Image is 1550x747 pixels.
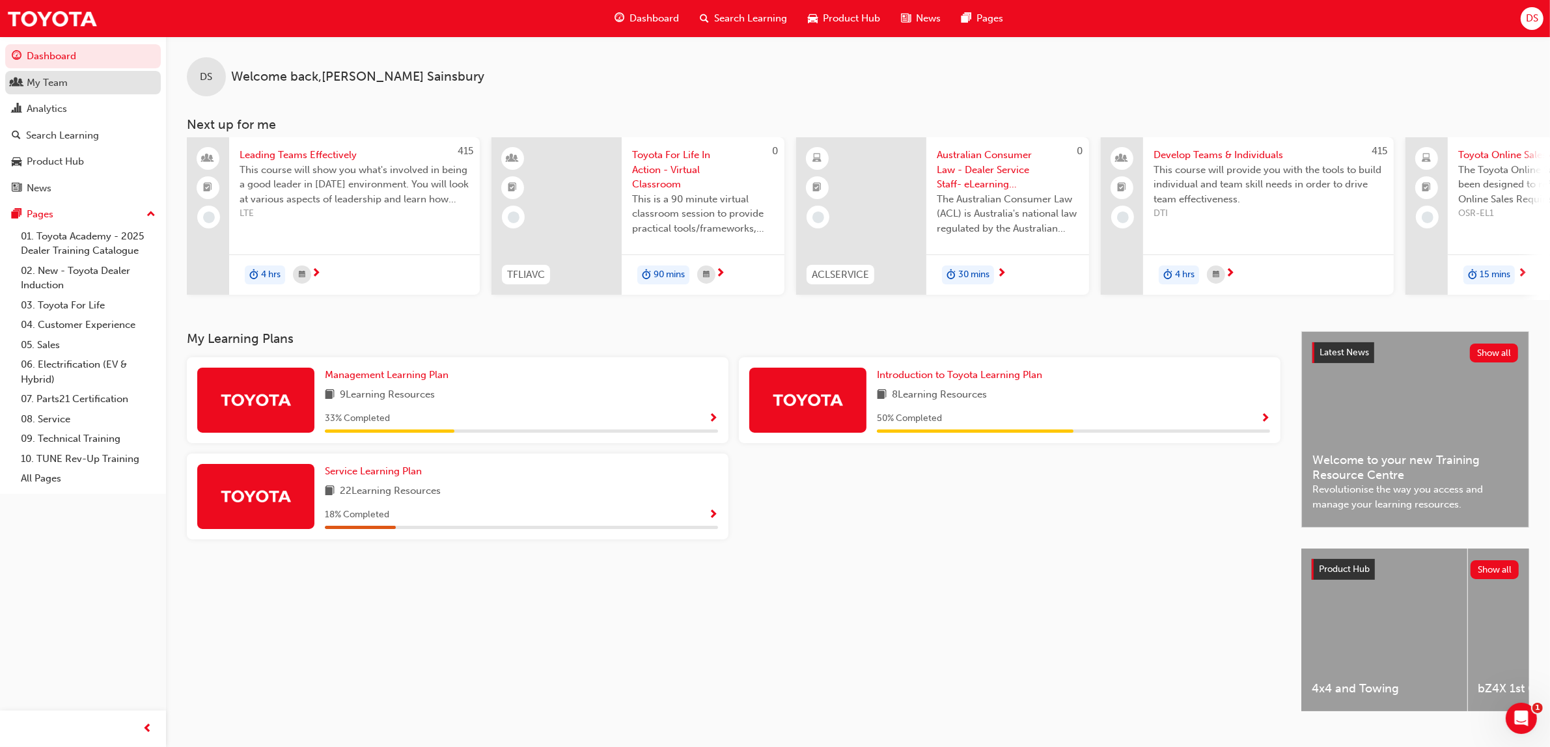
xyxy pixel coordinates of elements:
[708,509,718,521] span: Show Progress
[12,103,21,115] span: chart-icon
[877,368,1047,383] a: Introduction to Toyota Learning Plan
[1422,180,1432,197] span: booktick-icon
[5,202,161,226] button: Pages
[823,11,880,26] span: Product Hub
[201,70,213,85] span: DS
[203,211,215,223] span: learningRecordVerb_NONE-icon
[797,5,891,32] a: car-iconProduct Hub
[1372,145,1387,157] span: 415
[16,335,161,355] a: 05. Sales
[12,156,21,168] span: car-icon
[26,128,99,143] div: Search Learning
[340,387,435,403] span: 9 Learning Resources
[261,267,281,282] span: 4 hrs
[231,70,484,85] span: Welcome back , [PERSON_NAME] Sainsbury
[604,5,689,32] a: guage-iconDashboard
[714,11,787,26] span: Search Learning
[16,389,161,409] a: 07. Parts21 Certification
[796,137,1089,295] a: 0ACLSERVICEAustralian Consumer Law - Dealer Service Staff- eLearning ModuleThe Australian Consume...
[642,267,651,284] span: duration-icon
[204,180,213,197] span: booktick-icon
[16,429,161,449] a: 09. Technical Training
[1101,137,1394,295] a: 415Develop Teams & IndividualsThis course will provide you with the tools to build individual and...
[951,5,1014,32] a: pages-iconPages
[1312,342,1518,363] a: Latest NewsShow all
[220,485,292,508] img: Trak
[947,267,956,284] span: duration-icon
[615,10,624,27] span: guage-icon
[16,261,161,295] a: 02. New - Toyota Dealer Induction
[715,268,725,280] span: next-icon
[240,163,469,207] span: This course will show you what's involved in being a good leader in [DATE] environment. You will ...
[689,5,797,32] a: search-iconSearch Learning
[5,176,161,200] a: News
[1312,482,1518,511] span: Revolutionise the way you access and manage your learning resources.
[630,11,679,26] span: Dashboard
[937,148,1079,192] span: Australian Consumer Law - Dealer Service Staff- eLearning Module
[325,411,390,426] span: 33 % Completed
[772,145,778,157] span: 0
[891,5,951,32] a: news-iconNews
[27,154,84,169] div: Product Hub
[1312,681,1457,696] span: 4x4 and Towing
[1422,150,1432,167] span: laptop-icon
[204,150,213,167] span: people-icon
[962,10,971,27] span: pages-icon
[1118,180,1127,197] span: booktick-icon
[16,295,161,316] a: 03. Toyota For Life
[958,267,990,282] span: 30 mins
[1301,331,1529,528] a: Latest NewsShow allWelcome to your new Training Resource CentreRevolutionise the way you access a...
[808,10,818,27] span: car-icon
[325,465,422,477] span: Service Learning Plan
[1213,267,1219,283] span: calendar-icon
[632,148,774,192] span: Toyota For Life In Action - Virtual Classroom
[901,10,911,27] span: news-icon
[632,192,774,236] span: This is a 90 minute virtual classroom session to provide practical tools/frameworks, behaviours a...
[1312,453,1518,482] span: Welcome to your new Training Resource Centre
[311,268,321,280] span: next-icon
[325,483,335,500] span: book-icon
[16,315,161,335] a: 04. Customer Experience
[508,211,519,223] span: learningRecordVerb_NONE-icon
[5,44,161,68] a: Dashboard
[812,211,824,223] span: learningRecordVerb_NONE-icon
[7,4,98,33] img: Trak
[508,180,518,197] span: booktick-icon
[27,102,67,116] div: Analytics
[937,192,1079,236] span: The Australian Consumer Law (ACL) is Australia's national law regulated by the Australian Competi...
[340,483,441,500] span: 22 Learning Resources
[877,411,942,426] span: 50 % Completed
[1521,7,1543,30] button: DS
[5,124,161,148] a: Search Learning
[5,42,161,202] button: DashboardMy TeamAnalyticsSearch LearningProduct HubNews
[703,267,710,283] span: calendar-icon
[1117,211,1129,223] span: learningRecordVerb_NONE-icon
[1468,267,1477,284] span: duration-icon
[27,207,53,222] div: Pages
[654,267,685,282] span: 90 mins
[1320,347,1369,358] span: Latest News
[1154,163,1383,207] span: This course will provide you with the tools to build individual and team skill needs in order to ...
[1319,564,1370,575] span: Product Hub
[5,150,161,174] a: Product Hub
[27,75,68,90] div: My Team
[16,469,161,489] a: All Pages
[772,388,844,411] img: Trak
[1260,411,1270,427] button: Show Progress
[1532,703,1543,713] span: 1
[1517,268,1527,280] span: next-icon
[27,181,51,196] div: News
[507,267,545,282] span: TFLIAVC
[299,267,305,283] span: calendar-icon
[5,97,161,121] a: Analytics
[1077,145,1083,157] span: 0
[16,409,161,429] a: 08. Service
[143,721,153,737] span: prev-icon
[249,267,258,284] span: duration-icon
[1225,268,1235,280] span: next-icon
[220,388,292,411] img: Trak
[1260,413,1270,425] span: Show Progress
[325,387,335,403] span: book-icon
